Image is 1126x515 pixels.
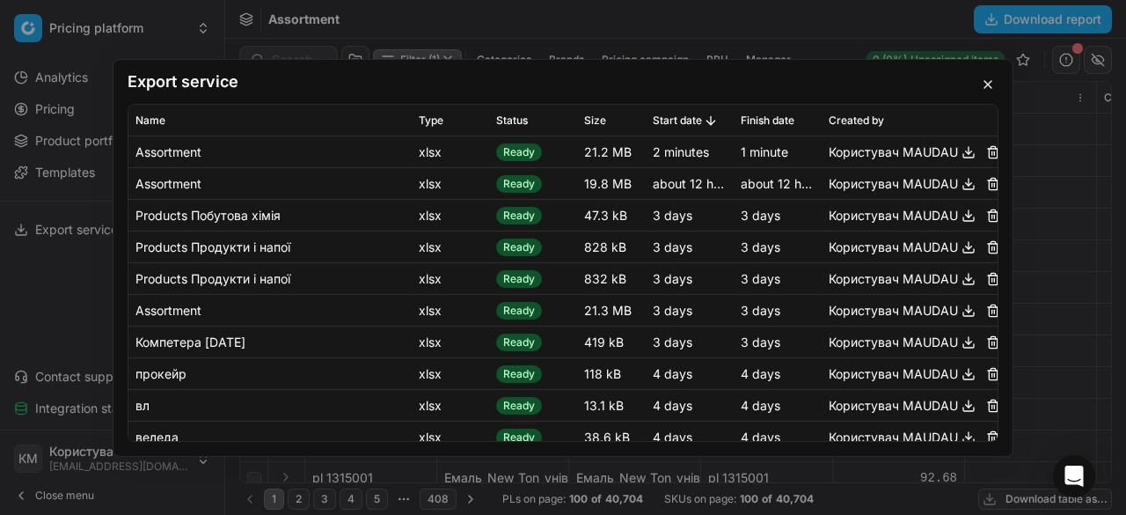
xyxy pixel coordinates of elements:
span: Ready [496,143,542,161]
div: Користувач MAUDAU [829,204,991,225]
div: xlsx [419,364,482,382]
span: 3 days [653,334,692,349]
span: Created by [829,113,884,127]
div: Користувач MAUDAU [829,268,991,289]
span: 3 days [653,270,692,285]
div: 19.8 MB [584,174,639,192]
div: xlsx [419,238,482,255]
div: Користувач MAUDAU [829,299,991,320]
span: 3 days [741,207,780,222]
span: Ready [496,239,542,256]
span: 3 days [653,207,692,222]
div: Assortment [135,143,405,160]
div: 38.6 kB [584,428,639,445]
span: 4 days [653,397,692,412]
span: Ready [496,334,542,351]
div: прокейр [135,364,405,382]
div: 21.2 MB [584,143,639,160]
span: 4 days [741,397,780,412]
div: 832 kB [584,269,639,287]
span: Status [496,113,528,127]
span: 4 days [741,365,780,380]
span: Ready [496,175,542,193]
span: Ready [496,397,542,415]
span: 3 days [741,334,780,349]
div: xlsx [419,174,482,192]
div: Компетера [DATE] [135,333,405,350]
span: Size [584,113,606,127]
div: 13.1 kB [584,396,639,414]
div: xlsx [419,396,482,414]
span: about 12 hours [741,175,826,190]
span: Ready [496,429,542,446]
span: 4 days [653,365,692,380]
span: Start date [653,113,702,127]
div: xlsx [419,269,482,287]
div: Користувач MAUDAU [829,363,991,384]
span: 3 days [653,302,692,317]
div: 21.3 MB [584,301,639,319]
span: Type [419,113,443,127]
div: Користувач MAUDAU [829,394,991,416]
div: вл [135,396,405,414]
div: Assortment [135,174,405,192]
div: 47.3 kB [584,206,639,224]
span: Ready [496,365,542,383]
div: 419 kB [584,333,639,350]
div: Користувач MAUDAU [829,236,991,257]
div: Користувач MAUDAU [829,331,991,352]
h2: Export service [128,74,998,90]
span: 3 days [741,239,780,254]
div: xlsx [419,301,482,319]
span: 3 days [741,270,780,285]
span: 3 days [653,239,692,254]
div: xlsx [419,206,482,224]
button: Sorted by Start date descending [702,111,720,129]
div: 118 kB [584,364,639,382]
div: веледа [135,428,405,445]
div: Products Продукти і напої [135,238,405,255]
span: Ready [496,207,542,224]
span: about 12 hours [653,175,738,190]
span: Finish date [741,113,794,127]
span: 4 days [653,429,692,444]
span: Ready [496,302,542,320]
span: 2 minutes [653,143,709,158]
span: 3 days [741,302,780,317]
div: Користувач MAUDAU [829,426,991,447]
div: 828 kB [584,238,639,255]
div: Користувач MAUDAU [829,141,991,162]
div: xlsx [419,143,482,160]
span: Name [135,113,165,127]
div: xlsx [419,333,482,350]
span: Ready [496,270,542,288]
div: Користувач MAUDAU [829,173,991,194]
div: Products Побутова хімія [135,206,405,224]
div: Assortment [135,301,405,319]
div: xlsx [419,428,482,445]
span: 4 days [741,429,780,444]
div: Products Продукти і напої [135,269,405,287]
span: 1 minute [741,143,788,158]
